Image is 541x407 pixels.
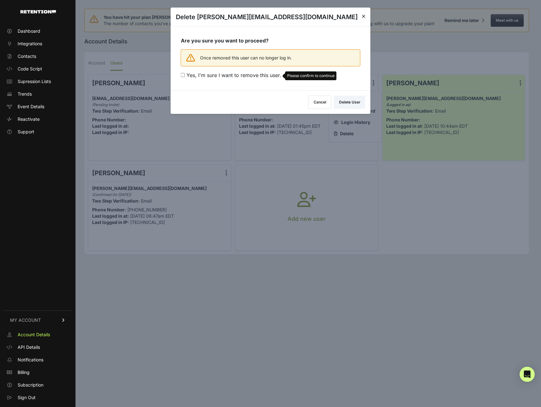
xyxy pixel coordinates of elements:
h3: Delete [PERSON_NAME][EMAIL_ADDRESS][DOMAIN_NAME] [176,13,358,21]
a: Trends [4,89,72,99]
span: Support [18,129,34,135]
a: Supression Lists [4,76,72,86]
span: Integrations [18,41,42,47]
span: Account Details [18,332,50,338]
span: API Details [18,344,40,350]
a: Support [4,127,72,137]
span: Contacts [18,53,36,59]
span: Code Script [18,66,42,72]
a: Code Script [4,64,72,74]
button: Cancel [308,96,332,109]
span: MY ACCOUNT [10,317,41,323]
div: Open Intercom Messenger [520,367,535,382]
span: Dashboard [18,28,40,34]
a: MY ACCOUNT [4,310,72,330]
div: Please confirm to continue [285,71,337,80]
a: Integrations [4,39,72,49]
a: Event Details [4,102,72,112]
span: Supression Lists [18,78,51,85]
a: Account Details [4,330,72,340]
a: Contacts [4,51,72,61]
a: Reactivate [4,114,72,124]
a: Dashboard [4,26,72,36]
a: API Details [4,342,72,352]
span: Once removed this user can no longer log in. [200,55,292,61]
span: Billing [18,369,30,376]
span: Event Details [18,103,44,110]
span: Sign Out [18,394,36,401]
span: Yes, I'm sure I want to remove this user. [187,72,281,78]
a: Billing [4,367,72,377]
a: Subscription [4,380,72,390]
strong: Are you sure you want to proceed? [181,37,269,44]
a: Notifications [4,355,72,365]
img: Retention.com [20,10,56,14]
span: Notifications [18,357,43,363]
span: Trends [18,91,32,97]
span: Reactivate [18,116,40,122]
span: Subscription [18,382,43,388]
a: Sign Out [4,393,72,403]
